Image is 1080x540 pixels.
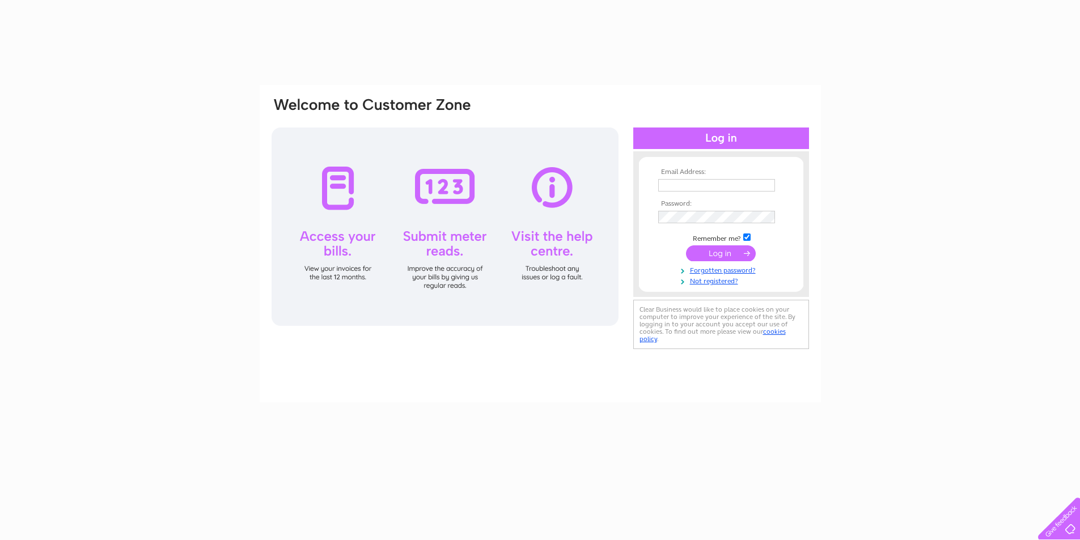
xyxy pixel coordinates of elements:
[655,200,787,208] th: Password:
[633,300,809,349] div: Clear Business would like to place cookies on your computer to improve your experience of the sit...
[639,328,786,343] a: cookies policy
[658,264,787,275] a: Forgotten password?
[655,232,787,243] td: Remember me?
[686,245,756,261] input: Submit
[655,168,787,176] th: Email Address:
[658,275,787,286] a: Not registered?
